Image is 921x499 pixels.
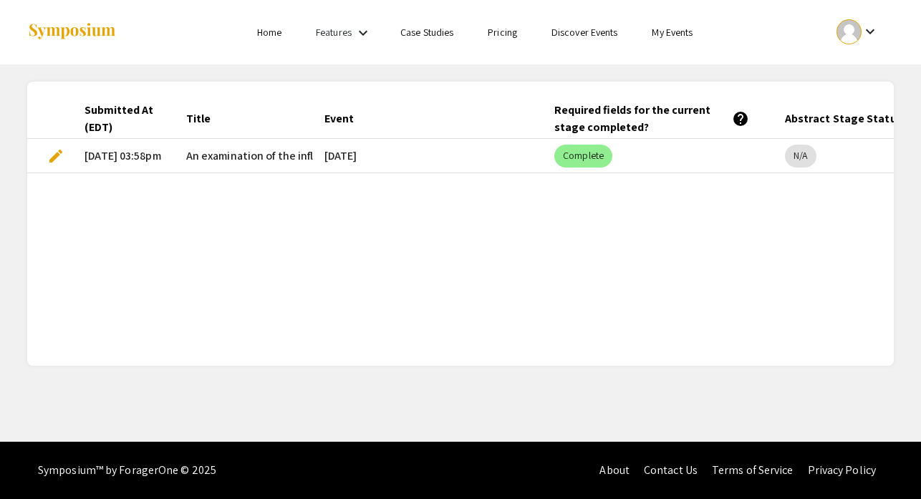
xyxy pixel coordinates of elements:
[186,147,912,165] span: An examination of the influence of a history of myocardial [MEDICAL_DATA] on poor physical health...
[316,26,352,39] a: Features
[324,110,354,127] div: Event
[808,462,876,478] a: Privacy Policy
[712,462,794,478] a: Terms of Service
[73,139,174,173] mat-cell: [DATE] 03:58pm
[324,110,367,127] div: Event
[644,462,698,478] a: Contact Us
[313,139,544,173] mat-cell: [DATE]
[85,102,153,136] div: Submitted At (EDT)
[38,442,216,499] div: Symposium™ by ForagerOne © 2025
[821,16,894,48] button: Expand account dropdown
[85,102,166,136] div: Submitted At (EDT)
[551,26,618,39] a: Discover Events
[599,462,630,478] a: About
[862,23,879,40] mat-icon: Expand account dropdown
[732,110,749,127] mat-icon: help
[488,26,517,39] a: Pricing
[186,110,211,127] div: Title
[785,145,816,168] mat-chip: N/A
[554,145,612,168] mat-chip: Complete
[355,24,372,42] mat-icon: Expand Features list
[554,102,762,136] div: Required fields for the current stage completed?help
[400,26,453,39] a: Case Studies
[27,22,117,42] img: Symposium by ForagerOne
[554,102,749,136] div: Required fields for the current stage completed?
[47,147,64,165] span: edit
[257,26,281,39] a: Home
[186,110,223,127] div: Title
[652,26,693,39] a: My Events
